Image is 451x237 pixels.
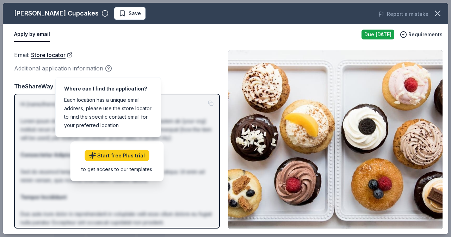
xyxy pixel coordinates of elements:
[378,10,428,18] button: Report a mistake
[129,9,141,18] span: Save
[400,30,443,39] button: Requirements
[20,152,81,158] strong: Consectetur Adipiscing
[114,7,146,20] button: Save
[228,50,443,229] img: Image for Molly's Cupcakes
[408,30,443,39] span: Requirements
[81,165,152,173] div: to get access to our templates
[20,194,67,200] strong: Tempor Incididunt
[362,30,394,39] div: Due [DATE]
[14,82,220,91] div: TheShareWay email template
[85,150,149,161] a: Start free Plus trial
[55,77,161,137] div: Each location has a unique email address, please use the store locator to find the specific conta...
[14,64,220,73] div: Additional application information
[31,50,73,60] a: Store locator
[14,50,220,60] div: Email :
[14,8,99,19] div: [PERSON_NAME] Cupcakes
[64,85,152,93] div: Where can I find the application?
[14,27,50,42] button: Apply by email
